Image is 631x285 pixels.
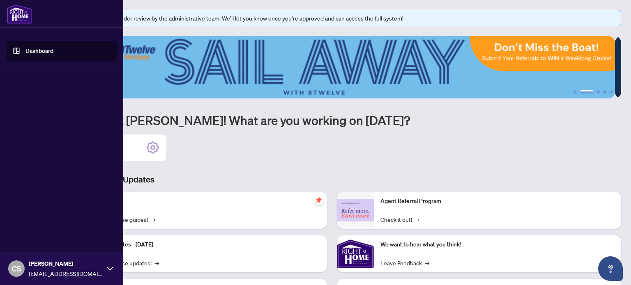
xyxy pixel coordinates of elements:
a: Leave Feedback→ [380,258,429,267]
span: CS [12,263,21,274]
span: [PERSON_NAME] [29,259,103,268]
img: logo [7,4,32,24]
h3: Brokerage & Industry Updates [43,174,621,185]
p: We want to hear what you think! [380,240,615,249]
h1: Welcome back [PERSON_NAME]! What are you working on [DATE]? [43,112,621,128]
span: → [415,215,419,224]
p: Platform Updates - [DATE] [86,240,320,249]
img: Agent Referral Program [337,199,374,221]
button: 1 [573,90,577,93]
img: Slide 1 [43,36,615,98]
div: Your profile is currently under review by the administrative team. We’ll let you know once you’re... [57,14,616,23]
img: We want to hear what you think! [337,235,374,272]
a: Check it out!→ [380,215,419,224]
button: Open asap [598,256,623,281]
button: 2 [580,90,593,93]
p: Self-Help [86,197,320,206]
button: 5 [610,90,613,93]
p: Agent Referral Program [380,197,615,206]
a: Dashboard [25,47,53,55]
span: pushpin [314,195,324,205]
button: 3 [596,90,600,93]
span: → [425,258,429,267]
button: 4 [603,90,606,93]
span: → [155,258,159,267]
span: → [151,215,155,224]
span: [EMAIL_ADDRESS][DOMAIN_NAME] [29,269,103,278]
